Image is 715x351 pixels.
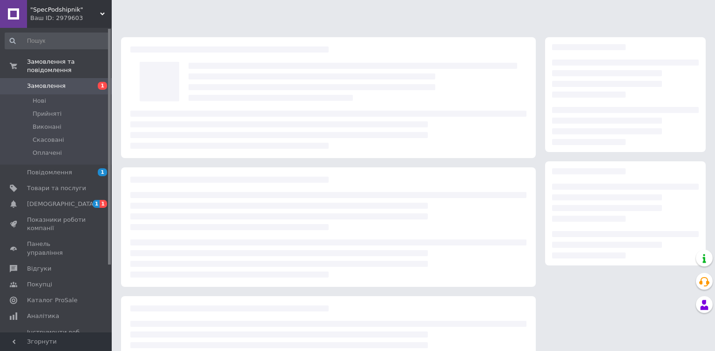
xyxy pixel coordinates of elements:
[33,97,46,105] span: Нові
[27,328,86,345] span: Інструменти веб-майстра та SEO
[27,184,86,192] span: Товари та послуги
[27,280,52,289] span: Покупці
[30,14,112,22] div: Ваш ID: 2979603
[30,6,100,14] span: "SpecPodshipnik"
[100,200,107,208] span: 1
[33,123,61,131] span: Виконані
[27,58,112,74] span: Замовлення та повідомлення
[33,136,64,144] span: Скасовані
[27,296,77,305] span: Каталог ProSale
[98,168,107,176] span: 1
[27,168,72,177] span: Повідомлення
[33,149,62,157] span: Оплачені
[93,200,100,208] span: 1
[27,82,66,90] span: Замовлення
[27,265,51,273] span: Відгуки
[5,33,110,49] input: Пошук
[27,200,96,208] span: [DEMOGRAPHIC_DATA]
[98,82,107,90] span: 1
[33,110,61,118] span: Прийняті
[27,216,86,232] span: Показники роботи компанії
[27,312,59,320] span: Аналітика
[27,240,86,257] span: Панель управління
